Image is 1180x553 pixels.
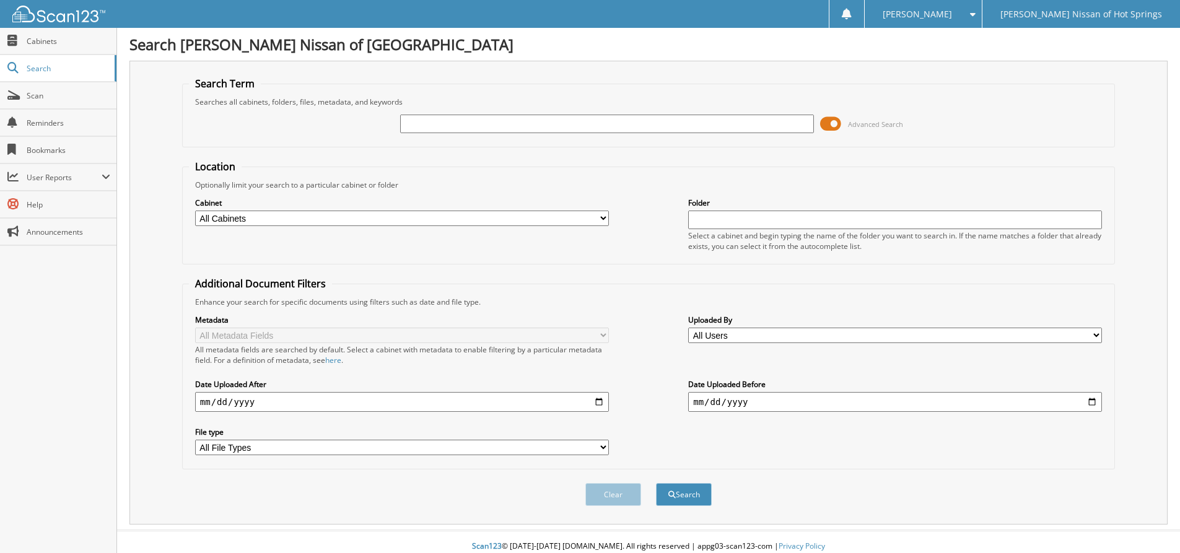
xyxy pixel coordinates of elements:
[195,198,609,208] label: Cabinet
[848,120,903,129] span: Advanced Search
[195,315,609,325] label: Metadata
[688,379,1102,390] label: Date Uploaded Before
[189,160,242,173] legend: Location
[12,6,105,22] img: scan123-logo-white.svg
[195,392,609,412] input: start
[27,172,102,183] span: User Reports
[189,297,1108,307] div: Enhance your search for specific documents using filters such as date and file type.
[195,379,609,390] label: Date Uploaded After
[27,118,110,128] span: Reminders
[27,227,110,237] span: Announcements
[189,77,261,90] legend: Search Term
[472,541,502,551] span: Scan123
[195,344,609,365] div: All metadata fields are searched by default. Select a cabinet with metadata to enable filtering b...
[27,36,110,46] span: Cabinets
[27,145,110,155] span: Bookmarks
[585,483,641,506] button: Clear
[189,180,1108,190] div: Optionally limit your search to a particular cabinet or folder
[189,277,332,290] legend: Additional Document Filters
[195,427,609,437] label: File type
[688,392,1102,412] input: end
[27,63,108,74] span: Search
[325,355,341,365] a: here
[129,34,1168,54] h1: Search [PERSON_NAME] Nissan of [GEOGRAPHIC_DATA]
[27,199,110,210] span: Help
[688,230,1102,251] div: Select a cabinet and begin typing the name of the folder you want to search in. If the name match...
[656,483,712,506] button: Search
[883,11,952,18] span: [PERSON_NAME]
[189,97,1108,107] div: Searches all cabinets, folders, files, metadata, and keywords
[688,315,1102,325] label: Uploaded By
[1000,11,1162,18] span: [PERSON_NAME] Nissan of Hot Springs
[688,198,1102,208] label: Folder
[779,541,825,551] a: Privacy Policy
[27,90,110,101] span: Scan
